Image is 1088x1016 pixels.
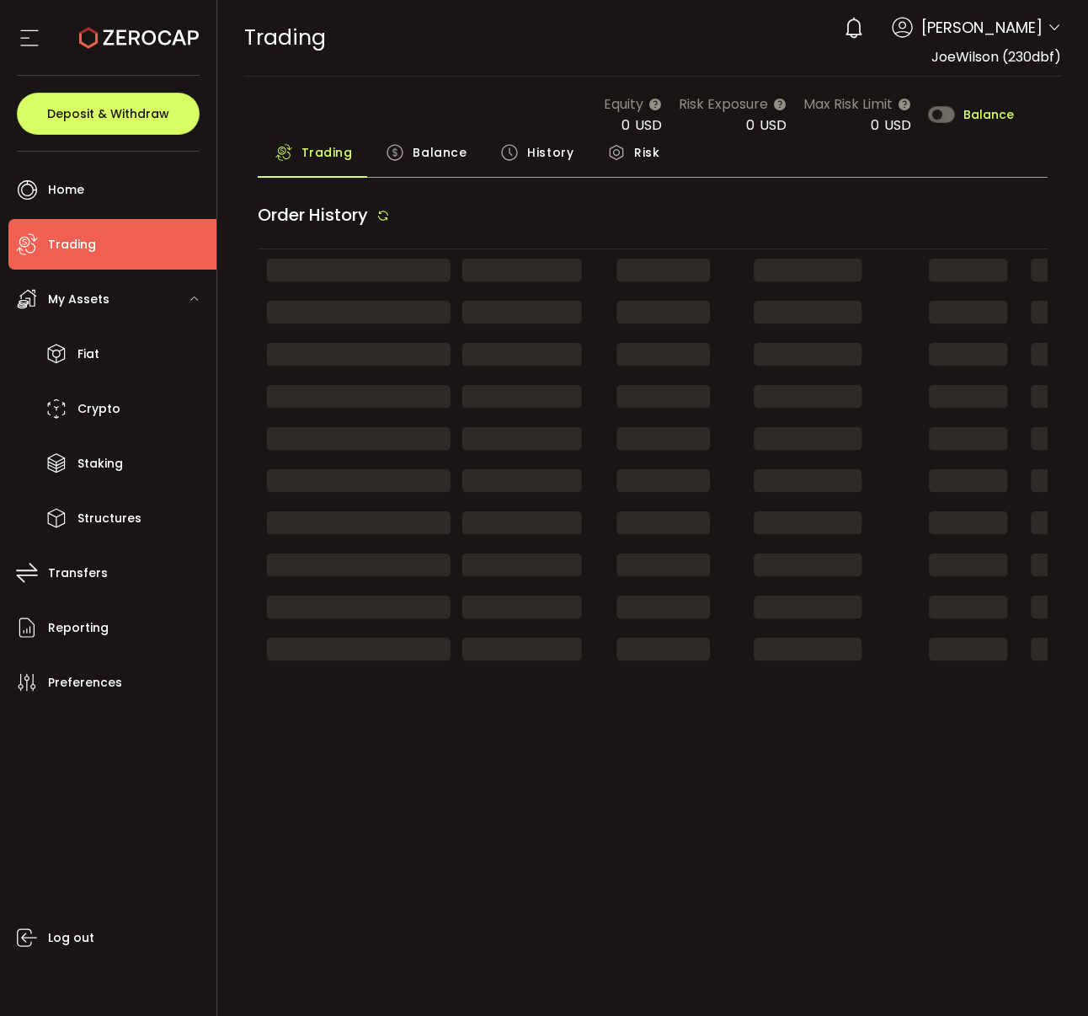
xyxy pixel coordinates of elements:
span: Order History [258,203,368,227]
span: Balance [963,109,1014,120]
span: Equity [604,94,643,115]
span: Log out [48,926,94,950]
span: Staking [77,452,123,476]
span: JoeWilson (230dbf) [931,47,1061,67]
span: 0 [621,115,630,135]
span: Trading [244,23,326,52]
span: Trading [48,233,96,257]
span: Structures [77,506,141,531]
span: USD [884,115,911,135]
span: My Assets [48,287,109,312]
span: Risk Exposure [679,94,768,115]
span: Deposit & Withdraw [47,108,169,120]
span: Reporting [48,616,109,640]
span: USD [635,115,662,135]
span: Fiat [77,342,99,366]
span: Trading [301,136,353,169]
span: Balance [413,136,467,169]
button: Deposit & Withdraw [17,93,200,135]
span: History [527,136,573,169]
span: 0 [871,115,879,135]
span: Home [48,178,84,202]
span: Crypto [77,397,120,421]
span: [PERSON_NAME] [921,16,1043,39]
span: Preferences [48,671,122,695]
span: USD [760,115,787,135]
span: Risk [634,136,659,169]
span: Transfers [48,561,108,586]
iframe: Chat Widget [1004,935,1088,1016]
span: 0 [746,115,755,135]
span: Max Risk Limit [803,94,893,115]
